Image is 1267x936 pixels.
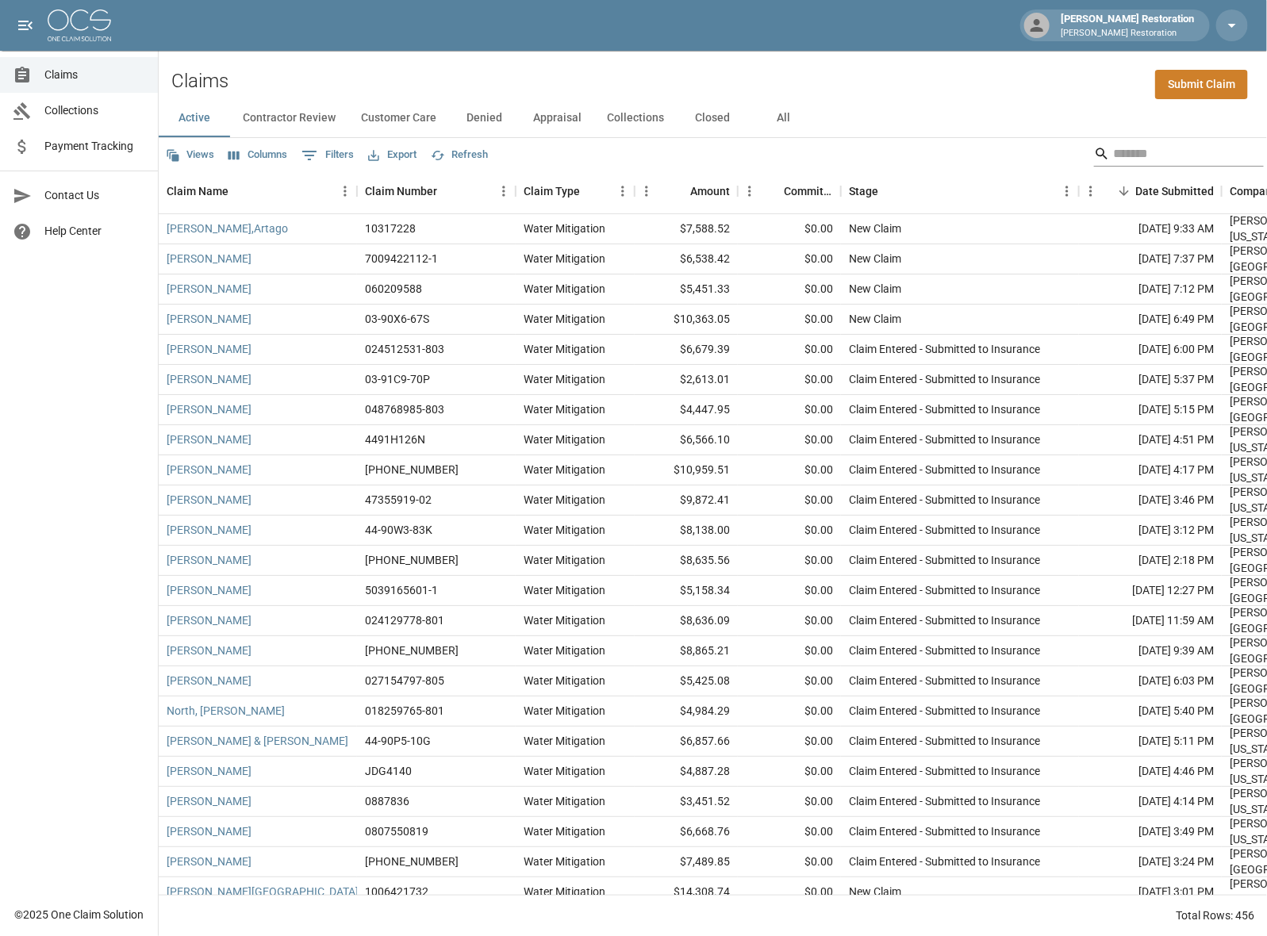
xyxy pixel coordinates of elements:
[167,763,251,779] a: [PERSON_NAME]
[1079,546,1222,576] div: [DATE] 2:18 PM
[524,221,605,236] div: Water Mitigation
[841,169,1079,213] div: Stage
[365,492,432,508] div: 47355919-02
[878,180,900,202] button: Sort
[167,823,251,839] a: [PERSON_NAME]
[524,492,605,508] div: Water Mitigation
[524,341,605,357] div: Water Mitigation
[524,643,605,658] div: Water Mitigation
[1079,847,1222,877] div: [DATE] 3:24 PM
[524,462,605,478] div: Water Mitigation
[1079,787,1222,817] div: [DATE] 4:14 PM
[44,223,145,240] span: Help Center
[635,395,738,425] div: $4,447.95
[524,311,605,327] div: Water Mitigation
[524,793,605,809] div: Water Mitigation
[524,522,605,538] div: Water Mitigation
[690,169,730,213] div: Amount
[365,371,430,387] div: 03-91C9-70P
[594,99,677,137] button: Collections
[849,401,1040,417] div: Claim Entered - Submitted to Insurance
[162,143,218,167] button: Views
[333,179,357,203] button: Menu
[520,99,594,137] button: Appraisal
[849,884,901,900] div: New Claim
[738,335,841,365] div: $0.00
[1055,179,1079,203] button: Menu
[167,492,251,508] a: [PERSON_NAME]
[10,10,41,41] button: open drawer
[524,582,605,598] div: Water Mitigation
[524,612,605,628] div: Water Mitigation
[167,733,348,749] a: [PERSON_NAME] & [PERSON_NAME]
[48,10,111,41] img: ocs-logo-white-transparent.png
[748,99,820,137] button: All
[738,877,841,907] div: $0.00
[849,251,901,267] div: New Claim
[1079,606,1222,636] div: [DATE] 11:59 AM
[1113,180,1135,202] button: Sort
[1079,335,1222,365] div: [DATE] 6:00 PM
[635,425,738,455] div: $6,566.10
[159,99,230,137] button: Active
[1079,817,1222,847] div: [DATE] 3:49 PM
[365,251,438,267] div: 7009422112-1
[167,311,251,327] a: [PERSON_NAME]
[524,432,605,447] div: Water Mitigation
[849,612,1040,628] div: Claim Entered - Submitted to Insurance
[524,281,605,297] div: Water Mitigation
[1176,907,1254,923] div: Total Rows: 456
[849,823,1040,839] div: Claim Entered - Submitted to Insurance
[167,432,251,447] a: [PERSON_NAME]
[635,606,738,636] div: $8,636.09
[1079,877,1222,907] div: [DATE] 3:01 PM
[1079,757,1222,787] div: [DATE] 4:46 PM
[524,251,605,267] div: Water Mitigation
[1079,516,1222,546] div: [DATE] 3:12 PM
[365,854,459,869] div: 1006-43-1030
[849,673,1040,689] div: Claim Entered - Submitted to Insurance
[635,847,738,877] div: $7,489.85
[738,787,841,817] div: $0.00
[44,67,145,83] span: Claims
[167,703,285,719] a: North, [PERSON_NAME]
[738,179,762,203] button: Menu
[849,221,901,236] div: New Claim
[849,281,901,297] div: New Claim
[635,636,738,666] div: $8,865.21
[1054,11,1200,40] div: [PERSON_NAME] Restoration
[849,763,1040,779] div: Claim Entered - Submitted to Insurance
[1079,455,1222,485] div: [DATE] 4:17 PM
[738,576,841,606] div: $0.00
[14,907,144,923] div: © 2025 One Claim Solution
[784,169,833,213] div: Committed Amount
[738,425,841,455] div: $0.00
[230,99,348,137] button: Contractor Review
[364,143,420,167] button: Export
[524,733,605,749] div: Water Mitigation
[1079,666,1222,696] div: [DATE] 6:03 PM
[1079,169,1222,213] div: Date Submitted
[1094,141,1264,170] div: Search
[365,401,444,417] div: 048768985-803
[738,757,841,787] div: $0.00
[849,854,1040,869] div: Claim Entered - Submitted to Insurance
[611,179,635,203] button: Menu
[167,281,251,297] a: [PERSON_NAME]
[1079,727,1222,757] div: [DATE] 5:11 PM
[849,311,901,327] div: New Claim
[427,143,492,167] button: Refresh
[1061,27,1194,40] p: [PERSON_NAME] Restoration
[167,221,288,236] a: [PERSON_NAME],Artago
[635,576,738,606] div: $5,158.34
[849,371,1040,387] div: Claim Entered - Submitted to Insurance
[738,516,841,546] div: $0.00
[849,462,1040,478] div: Claim Entered - Submitted to Insurance
[167,643,251,658] a: [PERSON_NAME]
[524,703,605,719] div: Water Mitigation
[298,143,358,168] button: Show filters
[524,371,605,387] div: Water Mitigation
[167,854,251,869] a: [PERSON_NAME]
[1079,576,1222,606] div: [DATE] 12:27 PM
[1079,696,1222,727] div: [DATE] 5:40 PM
